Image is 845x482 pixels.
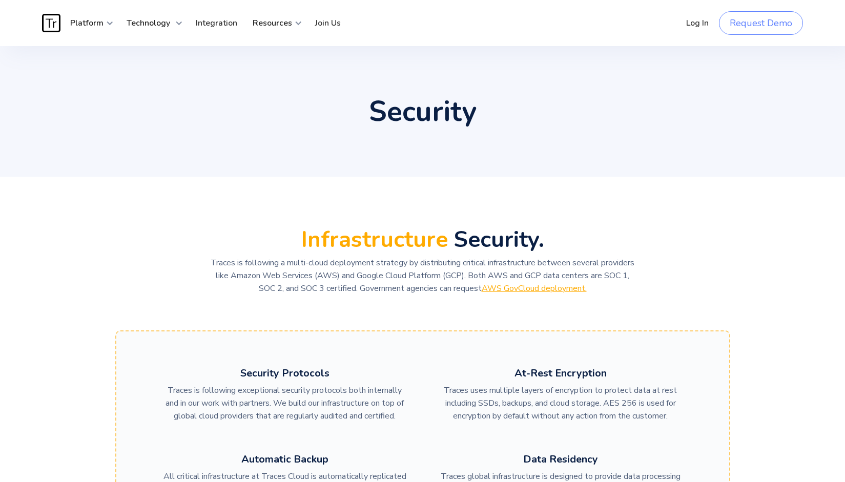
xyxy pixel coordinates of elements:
[719,11,803,35] a: Request Demo
[482,283,587,294] a: AWS GovCloud deployment.
[245,8,302,38] div: Resources
[253,17,292,29] strong: Resources
[70,17,104,29] strong: Platform
[42,14,60,32] img: Traces Logo
[160,384,408,422] p: Traces is following exceptional security protocols both internally and in our work with partners....
[514,366,607,380] strong: At-Rest Encryption
[188,8,245,38] a: Integration
[29,97,816,125] h1: Security
[523,452,598,466] strong: Data Residency
[127,17,170,29] strong: Technology
[301,224,448,255] strong: Infrastructure
[119,8,183,38] div: Technology
[454,224,544,255] strong: Security.
[42,14,63,32] a: home
[240,366,329,380] strong: Security Protocols
[678,8,716,38] a: Log In
[63,8,114,38] div: Platform
[436,384,684,422] p: Traces uses multiple layers of encryption to protect data at rest including SSDs, backups, and cl...
[208,257,638,295] p: Traces is following a multi-cloud deployment strategy by distributing critical infrastructure bet...
[241,452,328,466] strong: Automatic Backup
[307,8,348,38] a: Join Us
